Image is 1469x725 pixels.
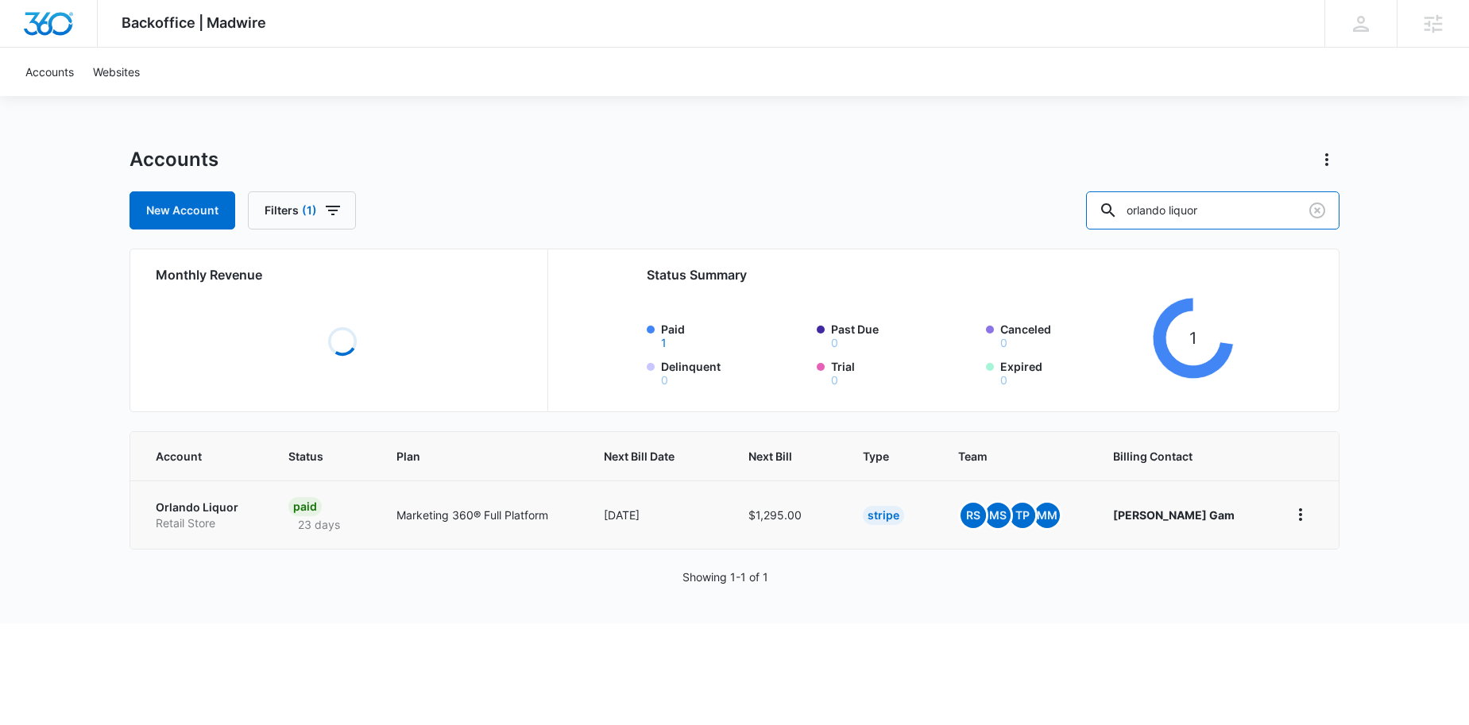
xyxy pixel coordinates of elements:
a: Websites [83,48,149,96]
div: Paid [288,497,322,516]
h1: Accounts [130,148,218,172]
span: Backoffice | Madwire [122,14,266,31]
span: Next Bill Date [604,448,686,465]
button: Paid [661,337,667,349]
span: Account [156,448,227,465]
p: Showing 1-1 of 1 [682,569,768,585]
label: Expired [1000,358,1146,386]
span: Status [288,448,336,465]
label: Canceled [1000,321,1146,349]
h2: Status Summary [647,265,1234,284]
button: home [1288,502,1313,527]
p: Orlando Liquor [156,499,250,515]
p: 23 days [288,516,350,533]
label: Paid [661,321,807,349]
label: Past Due [831,321,977,349]
span: Type [863,448,897,465]
button: Filters(1) [248,191,356,229]
input: Search [1086,191,1339,229]
span: Plan [396,448,566,465]
h2: Monthly Revenue [156,265,528,284]
span: TP [1010,503,1035,528]
button: Actions [1314,147,1339,172]
span: Billing Contact [1113,448,1250,465]
td: [DATE] [585,480,729,549]
a: Accounts [16,48,83,96]
p: Retail Store [156,515,250,531]
span: RS [961,503,986,528]
span: Team [958,448,1053,465]
span: MS [985,503,1011,528]
span: MM [1034,503,1060,528]
span: (1) [302,205,317,216]
a: New Account [130,191,235,229]
button: Clear [1305,198,1330,223]
a: Orlando LiquorRetail Store [156,499,250,530]
tspan: 1 [1189,328,1196,348]
p: Marketing 360® Full Platform [396,507,566,523]
label: Trial [831,358,977,386]
label: Delinquent [661,358,807,386]
span: Next Bill [748,448,802,465]
strong: [PERSON_NAME] Gam [1113,508,1235,522]
div: Stripe [863,506,904,525]
td: $1,295.00 [729,480,844,549]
